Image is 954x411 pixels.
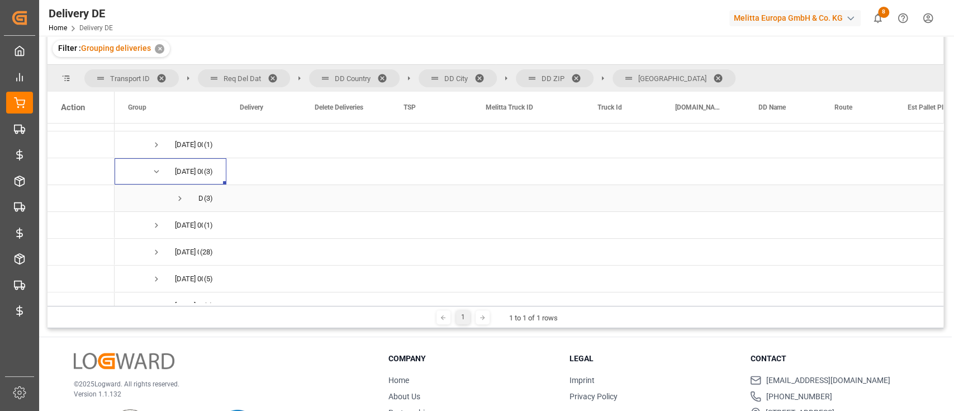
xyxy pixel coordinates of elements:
div: ✕ [155,44,164,54]
span: Grouping deliveries [81,44,151,53]
h3: Legal [569,353,737,365]
div: Press SPACE to select this row. [48,292,115,319]
div: Delivery DE [49,5,113,22]
a: Home [49,24,67,32]
div: Press SPACE to select this row. [48,212,115,239]
div: Melitta Europa GmbH & Co. KG [729,10,861,26]
span: Group [128,103,146,111]
span: Delete Deliveries [315,103,363,111]
a: Home [388,376,409,385]
div: Action [61,102,85,112]
div: Press SPACE to select this row. [48,185,115,212]
p: © 2025 Logward. All rights reserved. [74,379,360,389]
div: Press SPACE to select this row. [48,158,115,185]
span: (28) [200,239,213,265]
span: Est Pallet Pl [908,103,943,111]
div: [DATE] 00:00:00 [175,293,203,319]
span: (1) [204,132,213,158]
a: Privacy Policy [569,392,618,401]
h3: Contact [750,353,917,365]
span: Filter : [58,44,81,53]
span: Melitta Truck ID [486,103,533,111]
div: [DATE] 00:00:00 [175,159,203,185]
div: [DATE] 00:00:00 [175,266,203,292]
span: (1) [204,212,213,238]
a: About Us [388,392,420,401]
span: DD Country [335,74,371,83]
div: [DATE] 00:00:00 [175,132,203,158]
span: [PHONE_NUMBER] [766,391,832,403]
div: 1 to 1 of 1 rows [509,313,558,324]
div: 1 [456,310,470,324]
span: Truck Id [597,103,622,111]
span: TSP [404,103,416,111]
span: [DOMAIN_NAME] Dat [675,103,722,111]
button: Melitta Europa GmbH & Co. KG [729,7,865,29]
span: Route [834,103,852,111]
span: Delivery [240,103,263,111]
a: Imprint [569,376,595,385]
span: DD Name [758,103,786,111]
img: Logward Logo [74,353,174,369]
span: Transport ID [110,74,150,83]
button: Help Center [890,6,915,31]
span: (3) [204,186,213,211]
div: [DATE] 00:00:00 [175,239,199,265]
span: [GEOGRAPHIC_DATA] [638,74,706,83]
span: Req Del Dat [224,74,261,83]
div: [DATE] 00:00:00 [175,212,203,238]
span: (5) [204,266,213,292]
span: (1) [204,293,213,319]
p: Version 1.1.132 [74,389,360,399]
h3: Company [388,353,556,365]
div: Press SPACE to select this row. [48,266,115,292]
span: (3) [204,159,213,185]
button: show 8 new notifications [865,6,890,31]
span: 8 [878,7,889,18]
span: DD City [444,74,468,83]
div: Press SPACE to select this row. [48,239,115,266]
div: DE [198,186,203,211]
div: Press SPACE to select this row. [48,131,115,158]
span: DD ZIP [542,74,564,83]
span: [EMAIL_ADDRESS][DOMAIN_NAME] [766,375,890,386]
